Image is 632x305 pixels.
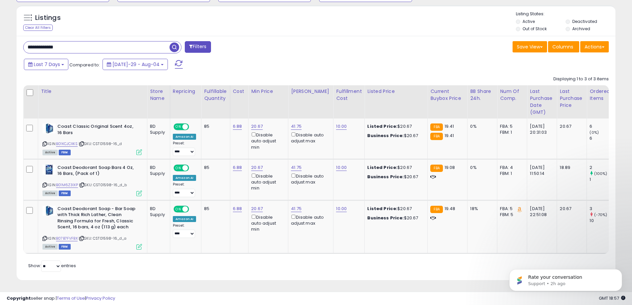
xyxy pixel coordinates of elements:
[42,123,142,154] div: ASIN:
[500,165,522,171] div: FBA: 4
[500,206,522,212] div: FBA: 5
[204,88,227,102] div: Fulfillable Quantity
[594,212,607,217] small: (-70%)
[150,206,165,218] div: BD Supply
[500,212,522,218] div: FBM: 5
[42,165,56,175] img: 41AW-PIwjWL._SL40_.jpg
[336,205,347,212] a: 10.00
[56,236,78,241] a: B07B7FVFBX
[204,123,225,129] div: 85
[251,213,283,233] div: Disable auto adjust min
[34,61,60,68] span: Last 7 Days
[430,88,464,102] div: Current Buybox Price
[367,206,422,212] div: $20.67
[500,171,522,177] div: FBM: 1
[513,41,547,52] button: Save View
[430,123,443,131] small: FBA
[590,130,599,135] small: (0%)
[367,215,404,221] b: Business Price:
[174,206,182,212] span: ON
[251,88,285,95] div: Min Price
[150,123,165,135] div: BD Supply
[367,164,397,171] b: Listed Price:
[572,26,590,32] label: Archived
[112,61,160,68] span: [DATE]-29 - Aug-04
[336,88,362,102] div: Fulfillment Cost
[445,132,454,139] span: 19.41
[445,205,456,212] span: 19.48
[572,19,597,24] label: Deactivated
[251,123,263,130] a: 20.67
[367,174,404,180] b: Business Price:
[291,164,302,171] a: 41.75
[59,244,71,250] span: FBM
[233,164,242,171] a: 6.88
[42,206,56,216] img: 41rIG2ogIKL._SL40_.jpg
[56,141,78,147] a: B01KCJCXKS
[500,88,524,102] div: Num of Comp.
[530,206,552,218] div: [DATE] 22:51:08
[251,131,283,150] div: Disable auto adjust min
[470,88,494,102] div: BB Share 24h.
[523,19,535,24] label: Active
[42,244,58,250] span: All listings currently available for purchase on Amazon
[204,206,225,212] div: 85
[188,124,199,130] span: OFF
[430,206,443,213] small: FBA
[560,165,582,171] div: 18.89
[367,174,422,180] div: $20.67
[57,206,138,232] b: Coast Deodorant Soap - Bar Soap with Thick Rich Lather, Clean Rinsing Formula for Fresh, Classic ...
[251,205,263,212] a: 20.67
[56,182,78,188] a: B01M6Z3IXP
[79,182,127,188] span: | SKU: CST01598-16_d_b
[42,206,142,249] div: ASIN:
[523,26,547,32] label: Out of Stock
[251,164,263,171] a: 20.67
[28,263,76,269] span: Show: entries
[336,164,347,171] a: 10.00
[233,123,242,130] a: 6.88
[291,172,328,185] div: Disable auto adjust max
[173,216,196,222] div: Amazon AI
[173,141,196,156] div: Preset:
[42,150,58,155] span: All listings currently available for purchase on Amazon
[553,76,609,82] div: Displaying 1 to 3 of 3 items
[367,205,397,212] b: Listed Price:
[590,218,616,224] div: 10
[445,164,455,171] span: 19.08
[150,165,165,177] div: BD Supply
[7,295,31,301] strong: Copyright
[499,255,632,302] iframe: Intercom notifications message
[24,59,68,70] button: Last 7 Days
[173,223,196,238] div: Preset:
[430,165,443,172] small: FBA
[185,41,211,53] button: Filters
[590,88,614,102] div: Ordered Items
[560,88,584,109] div: Last Purchase Price
[35,13,61,23] h5: Listings
[23,25,53,31] div: Clear All Filters
[470,165,492,171] div: 0%
[174,124,182,130] span: ON
[291,131,328,144] div: Disable auto adjust max
[79,141,122,146] span: | SKU: CST01598-16_d
[188,206,199,212] span: OFF
[470,123,492,129] div: 0%
[79,236,127,241] span: | SKU: CST01598-16_d_a
[367,123,422,129] div: $20.67
[42,123,56,133] img: 41rIG2ogIKL._SL40_.jpg
[103,59,168,70] button: [DATE]-29 - Aug-04
[552,43,573,50] span: Columns
[367,165,422,171] div: $20.67
[500,123,522,129] div: FBA: 5
[470,206,492,212] div: 18%
[580,41,609,52] button: Actions
[86,295,115,301] a: Privacy Policy
[173,134,196,140] div: Amazon AI
[336,123,347,130] a: 10.00
[430,133,443,140] small: FBA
